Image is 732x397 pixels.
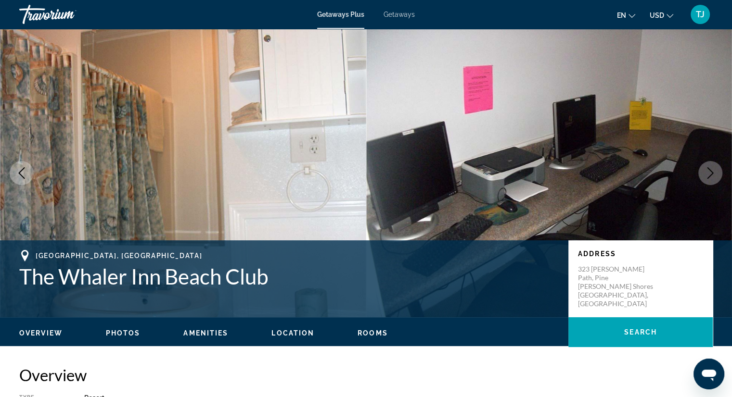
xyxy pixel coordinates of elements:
h2: Overview [19,365,713,385]
p: Address [578,250,703,258]
span: Photos [106,329,141,337]
p: 323 [PERSON_NAME] Path, Pine [PERSON_NAME] Shores [GEOGRAPHIC_DATA], [GEOGRAPHIC_DATA] [578,265,655,308]
button: Rooms [358,329,388,337]
span: Overview [19,329,63,337]
span: Rooms [358,329,388,337]
iframe: Button to launch messaging window [693,359,724,389]
a: Getaways [384,11,415,18]
span: Search [624,328,657,336]
button: Next image [698,161,722,185]
button: Overview [19,329,63,337]
h1: The Whaler Inn Beach Club [19,264,559,289]
span: USD [650,12,664,19]
button: Amenities [183,329,228,337]
a: Getaways Plus [317,11,364,18]
span: Amenities [183,329,228,337]
button: User Menu [688,4,713,25]
span: TJ [696,10,705,19]
button: Change currency [650,8,673,22]
a: Travorium [19,2,116,27]
button: Change language [617,8,635,22]
button: Previous image [10,161,34,185]
span: Location [271,329,314,337]
span: en [617,12,626,19]
button: Photos [106,329,141,337]
span: [GEOGRAPHIC_DATA], [GEOGRAPHIC_DATA] [36,252,202,260]
button: Search [568,317,713,347]
button: Location [271,329,314,337]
